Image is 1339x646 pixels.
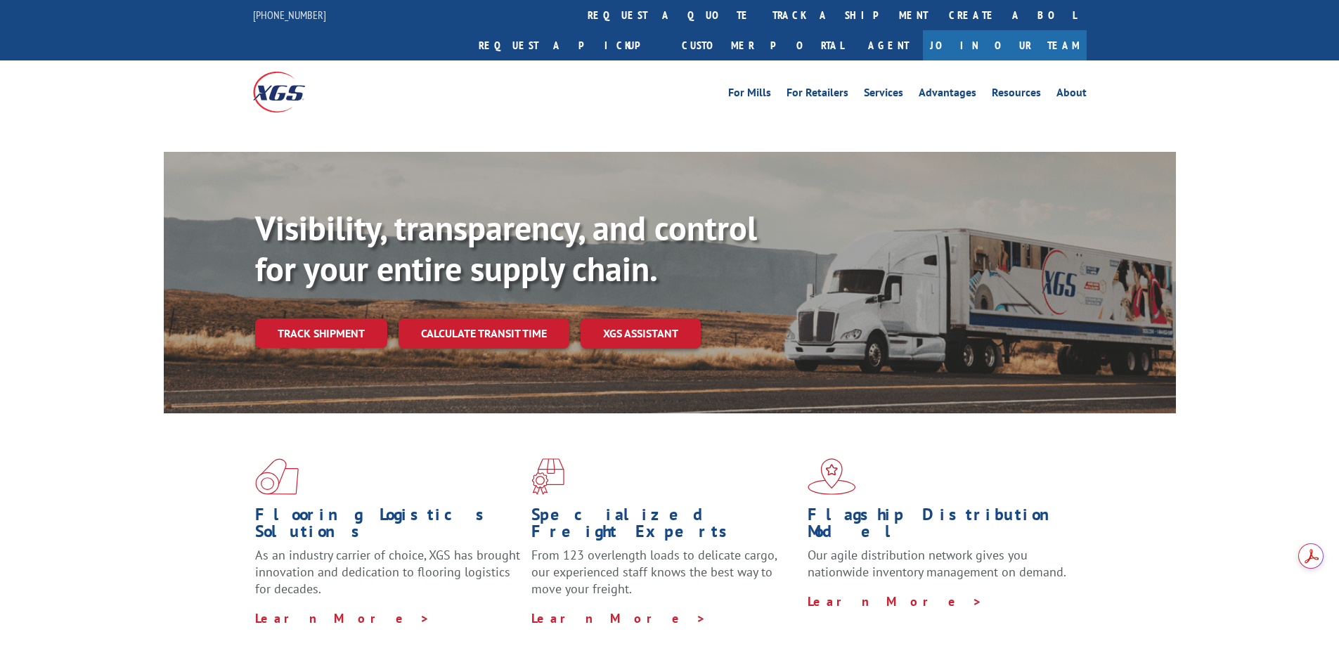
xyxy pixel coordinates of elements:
[255,610,430,626] a: Learn More >
[808,506,1073,547] h1: Flagship Distribution Model
[919,87,976,103] a: Advantages
[1056,87,1087,103] a: About
[255,547,520,597] span: As an industry carrier of choice, XGS has brought innovation and dedication to flooring logistics...
[255,458,299,495] img: xgs-icon-total-supply-chain-intelligence-red
[854,30,923,60] a: Agent
[531,506,797,547] h1: Specialized Freight Experts
[531,547,797,609] p: From 123 overlength loads to delicate cargo, our experienced staff knows the best way to move you...
[468,30,671,60] a: Request a pickup
[808,547,1066,580] span: Our agile distribution network gives you nationwide inventory management on demand.
[864,87,903,103] a: Services
[581,318,701,349] a: XGS ASSISTANT
[255,318,387,348] a: Track shipment
[255,506,521,547] h1: Flooring Logistics Solutions
[399,318,569,349] a: Calculate transit time
[531,458,564,495] img: xgs-icon-focused-on-flooring-red
[923,30,1087,60] a: Join Our Team
[531,610,706,626] a: Learn More >
[255,206,757,290] b: Visibility, transparency, and control for your entire supply chain.
[808,458,856,495] img: xgs-icon-flagship-distribution-model-red
[787,87,848,103] a: For Retailers
[253,8,326,22] a: [PHONE_NUMBER]
[992,87,1041,103] a: Resources
[728,87,771,103] a: For Mills
[671,30,854,60] a: Customer Portal
[808,593,983,609] a: Learn More >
